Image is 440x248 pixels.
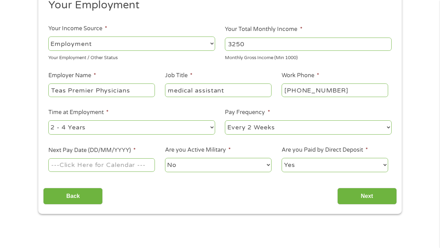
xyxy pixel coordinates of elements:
input: 1800 [225,38,392,51]
label: Are you Paid by Direct Deposit [282,146,368,154]
label: Employer Name [48,72,96,79]
input: Next [337,188,397,205]
label: Time at Employment [48,109,109,116]
input: (231) 754-4010 [282,83,388,97]
label: Your Income Source [48,25,107,32]
input: Walmart [48,83,155,97]
input: Cashier [165,83,272,97]
label: Your Total Monthly Income [225,26,302,33]
input: Back [43,188,103,205]
label: Are you Active Military [165,146,231,154]
label: Next Pay Date (DD/MM/YYYY) [48,147,136,154]
input: ---Click Here for Calendar --- [48,158,155,171]
div: Your Employment / Other Status [48,52,215,62]
label: Pay Frequency [225,109,270,116]
label: Work Phone [282,72,319,79]
div: Monthly Gross Income (Min 1000) [225,52,392,62]
label: Job Title [165,72,192,79]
